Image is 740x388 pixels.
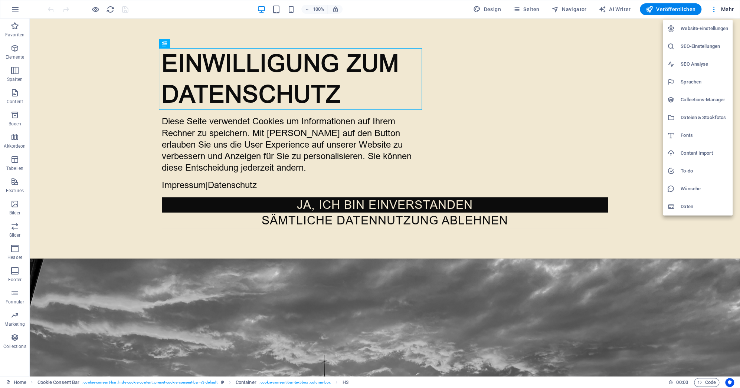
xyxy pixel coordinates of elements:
[681,131,728,140] h6: Fonts
[681,167,728,175] h6: To-do
[681,202,728,211] h6: Daten
[681,24,728,33] h6: Website-Einstellungen
[681,149,728,158] h6: Content Import
[681,113,728,122] h6: Dateien & Stockfotos
[681,42,728,51] h6: SEO-Einstellungen
[681,184,728,193] h6: Wünsche
[681,60,728,69] h6: SEO Analyse
[681,95,728,104] h6: Collections-Manager
[681,78,728,86] h6: Sprachen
